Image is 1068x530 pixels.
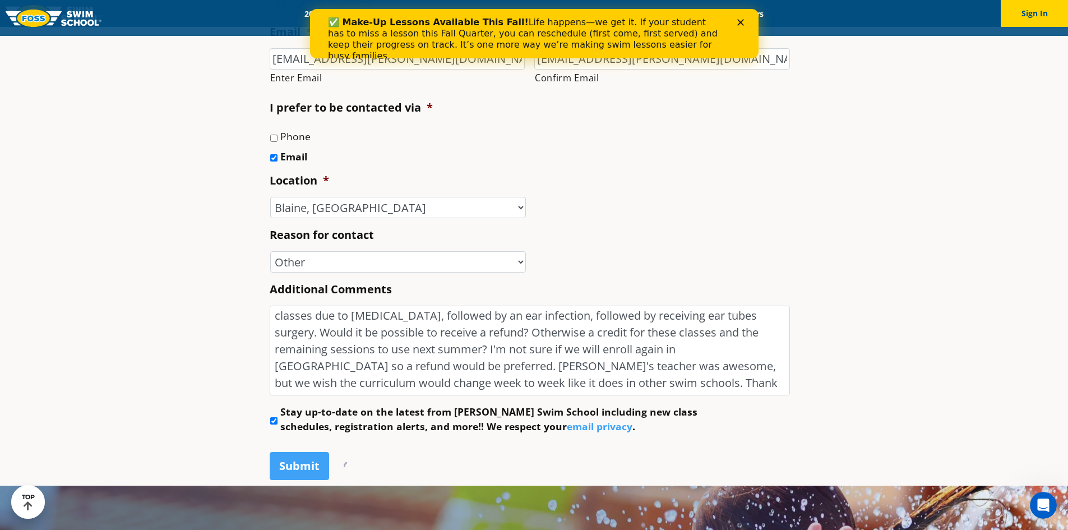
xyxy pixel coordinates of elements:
[535,70,790,86] label: Confirm Email
[6,10,101,27] img: FOSS Swim School Logo
[18,8,413,53] div: Life happens—we get it. If your student has to miss a lesson this Fall Quarter, you can reschedul...
[280,129,311,144] label: Phone
[727,8,773,19] a: Careers
[412,8,510,19] a: Swim Path® Program
[280,404,730,434] label: Stay up-to-date on the latest from [PERSON_NAME] Swim School including new class schedules, regis...
[1030,492,1057,519] iframe: Intercom live chat
[18,8,219,19] b: ✅ Make-Up Lessons Available This Fall!
[310,9,759,58] iframe: Intercom live chat banner
[691,8,727,19] a: Blog
[295,8,365,19] a: 2025 Calendar
[365,8,412,19] a: Schools
[270,100,433,115] label: I prefer to be contacted via
[270,70,525,86] label: Enter Email
[510,8,573,19] a: About FOSS
[270,228,374,242] label: Reason for contact
[280,149,307,164] label: Email
[573,8,692,19] a: Swim Like [PERSON_NAME]
[567,420,632,433] a: email privacy
[270,173,329,188] label: Location
[22,494,35,511] div: TOP
[270,452,329,480] input: Submit
[270,282,392,297] label: Additional Comments
[427,10,438,17] div: Close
